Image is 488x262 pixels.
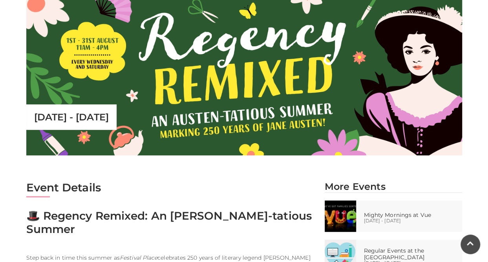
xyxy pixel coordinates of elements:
h2: More Events [325,181,462,192]
h2: Event Details [26,181,313,194]
em: Festival Place [120,254,157,261]
p: [DATE] - [DATE] [364,218,439,223]
p: Regular Events at the [GEOGRAPHIC_DATA] [364,247,460,261]
h2: 🎩 Regency Remixed: An [PERSON_NAME]-tatious Summer [26,209,313,236]
p: [DATE] - [DATE] [34,111,109,123]
a: Mighty Mornings at Vue [DATE] - [DATE] [319,200,468,232]
p: Mighty Mornings at Vue [364,212,439,218]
